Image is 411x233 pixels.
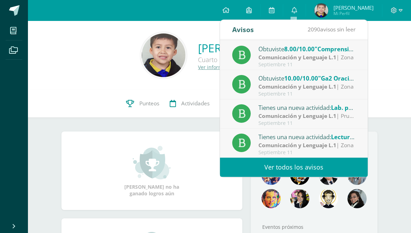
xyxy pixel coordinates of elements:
div: Septiembre 11 [258,120,355,126]
div: Eventos próximos [259,224,369,230]
div: | Zona [258,141,355,149]
span: Punteos [139,100,159,107]
strong: Comunicación y Lenguaje L.1 [258,141,336,149]
div: Avisos [232,20,254,39]
span: 10.00/10.00 [284,74,318,82]
div: [PERSON_NAME] no ha ganado logros aún [117,145,187,197]
span: Mi Perfil [333,10,374,16]
a: Trayectoria [215,90,265,118]
a: Ver información personal... [198,64,262,70]
img: 28fa94df2bd11f98a30afda0e84a9889.png [142,33,185,77]
span: Lectura Susaeta [331,133,377,141]
div: Cuarto Primaria Complementaria A [198,55,299,64]
span: 2090 [308,25,320,33]
strong: Comunicación y Lenguaje L.1 [258,112,336,120]
span: Actividades [181,100,210,107]
a: Actividades [164,90,215,118]
img: 84261954b40c5fbdd4bd1d67239cabf1.png [314,3,328,17]
div: | Prueba de Proceso [258,112,355,120]
div: Septiembre 11 [258,62,355,68]
div: Obtuviste en [258,74,355,83]
span: "Comprensión de lectura" [315,45,390,53]
div: Tienes una nueva actividad: [258,132,355,141]
span: 8.00/10.00 [284,45,315,53]
span: Lab. proceso final [331,104,382,112]
img: achievement_small.png [133,145,171,180]
a: Ver todos los avisos [220,158,368,177]
div: Septiembre 11 [258,150,355,156]
img: 2f956a6dd2c7db1a1667ddb66e3307b6.png [262,189,281,208]
span: avisos sin leer [308,25,355,33]
img: 6377130e5e35d8d0020f001f75faf696.png [347,189,367,208]
strong: Comunicación y Lenguaje L.1 [258,53,336,61]
span: [PERSON_NAME] [333,4,374,11]
div: Tienes una nueva actividad: [258,103,355,112]
a: [PERSON_NAME] [198,40,299,55]
a: Punteos [121,90,164,118]
strong: Comunicación y Lenguaje L.1 [258,83,336,90]
img: 6dd7792c7e46e34e896b3f92f39c73ee.png [319,189,338,208]
div: | Zona [258,83,355,91]
div: Obtuviste en [258,44,355,53]
img: ddcb7e3f3dd5693f9a3e043a79a89297.png [290,189,309,208]
div: | Zona [258,53,355,61]
div: Septiembre 11 [258,91,355,97]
